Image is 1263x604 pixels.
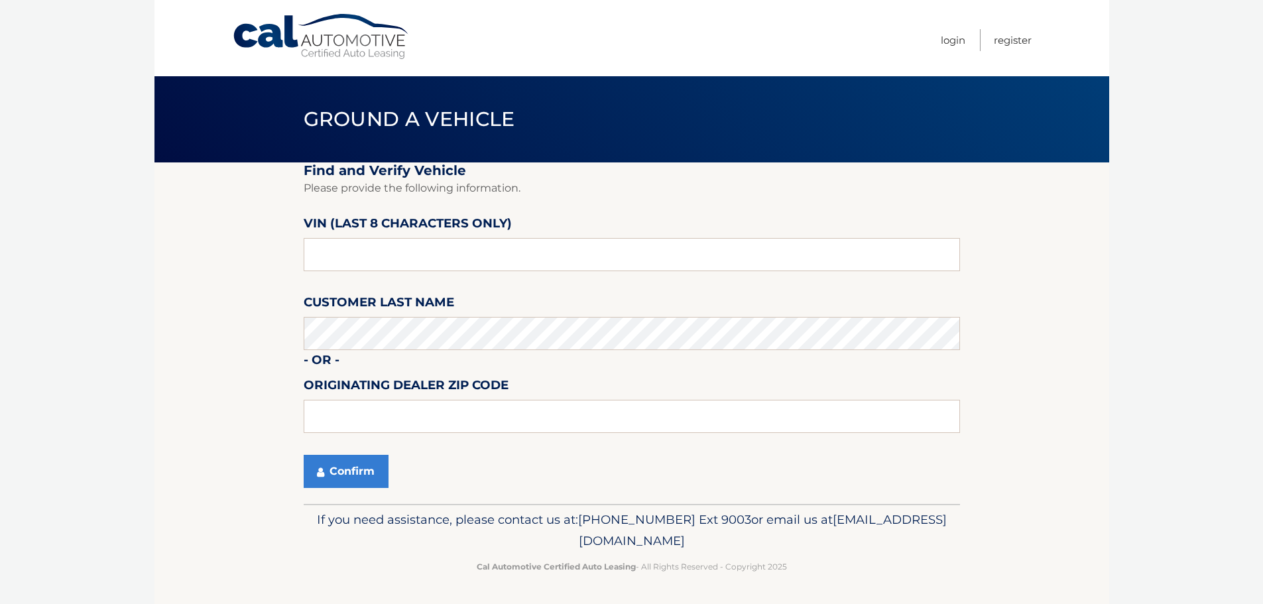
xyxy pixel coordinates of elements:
[941,29,965,51] a: Login
[994,29,1032,51] a: Register
[304,162,960,179] h2: Find and Verify Vehicle
[304,213,512,238] label: VIN (last 8 characters only)
[232,13,411,60] a: Cal Automotive
[304,455,389,488] button: Confirm
[312,509,951,552] p: If you need assistance, please contact us at: or email us at
[578,512,751,527] span: [PHONE_NUMBER] Ext 9003
[304,292,454,317] label: Customer Last Name
[304,179,960,198] p: Please provide the following information.
[312,560,951,574] p: - All Rights Reserved - Copyright 2025
[304,375,509,400] label: Originating Dealer Zip Code
[304,350,339,375] label: - or -
[477,562,636,572] strong: Cal Automotive Certified Auto Leasing
[304,107,515,131] span: Ground a Vehicle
